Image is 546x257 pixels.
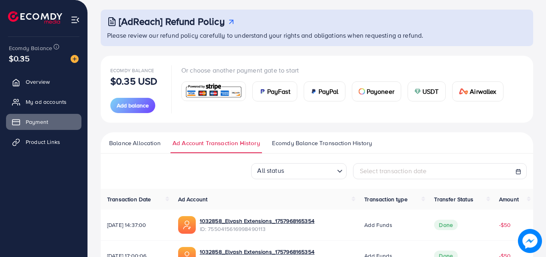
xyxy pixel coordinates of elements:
[200,248,315,256] a: 1032858_Elvash Extensions_1757968165354
[452,81,503,101] a: cardAirwallex
[173,139,260,148] span: Ad Account Transaction History
[107,195,151,203] span: Transaction Date
[26,118,48,126] span: Payment
[367,87,394,96] span: Payoneer
[311,88,317,95] img: card
[26,78,50,86] span: Overview
[304,81,345,101] a: cardPayPal
[434,195,473,203] span: Transfer Status
[434,220,458,230] span: Done
[252,81,297,101] a: cardPayFast
[364,195,408,203] span: Transaction type
[110,76,157,86] p: $0.35 USD
[272,139,372,148] span: Ecomdy Balance Transaction History
[499,195,519,203] span: Amount
[286,164,334,177] input: Search for option
[26,98,67,106] span: My ad accounts
[8,11,62,24] img: logo
[499,221,511,229] span: -$50
[470,87,496,96] span: Airwallex
[9,53,30,64] span: $0.35
[178,216,196,234] img: ic-ads-acc.e4c84228.svg
[518,229,542,253] img: image
[359,88,365,95] img: card
[181,65,510,75] p: Or choose another payment gate to start
[184,83,243,100] img: card
[251,163,347,179] div: Search for option
[117,101,149,109] span: Add balance
[6,134,81,150] a: Product Links
[459,88,469,95] img: card
[71,15,80,24] img: menu
[178,195,208,203] span: Ad Account
[107,30,528,40] p: Please review our refund policy carefully to understand your rights and obligations when requesti...
[119,16,225,27] h3: [AdReach] Refund Policy
[26,138,60,146] span: Product Links
[107,221,165,229] span: [DATE] 14:37:00
[110,67,154,74] span: Ecomdy Balance
[364,221,392,229] span: Add funds
[6,114,81,130] a: Payment
[71,55,79,63] img: image
[319,87,339,96] span: PayPal
[352,81,401,101] a: cardPayoneer
[6,74,81,90] a: Overview
[200,217,315,225] a: 1032858_Elvash Extensions_1757968165354
[360,166,427,175] span: Select transaction date
[181,81,246,101] a: card
[110,98,155,113] button: Add balance
[9,44,52,52] span: Ecomdy Balance
[422,87,439,96] span: USDT
[408,81,446,101] a: cardUSDT
[6,94,81,110] a: My ad accounts
[259,88,266,95] img: card
[109,139,160,148] span: Balance Allocation
[200,225,315,233] span: ID: 7550415616998490113
[256,164,286,177] span: All status
[414,88,421,95] img: card
[267,87,290,96] span: PayFast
